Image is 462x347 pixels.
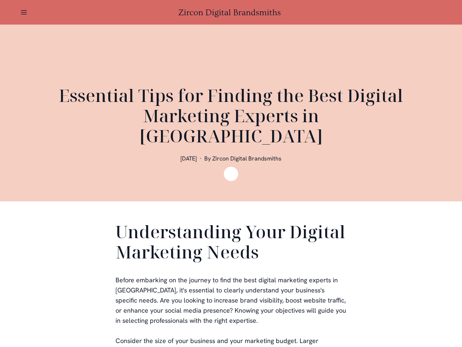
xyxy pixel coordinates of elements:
h1: Essential Tips for Finding the Best Digital Marketing Experts in [GEOGRAPHIC_DATA] [58,85,404,146]
span: [DATE] [180,155,197,162]
a: Zircon Digital Brandsmiths [178,8,284,17]
span: · [200,155,201,162]
span: By Zircon Digital Brandsmiths [204,155,282,162]
p: Before embarking on the journey to find the best digital marketing experts in [GEOGRAPHIC_DATA], ... [115,275,346,326]
h2: Understanding Your Digital Marketing Needs [115,222,346,265]
img: Zircon Digital Brandsmiths [224,167,238,181]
